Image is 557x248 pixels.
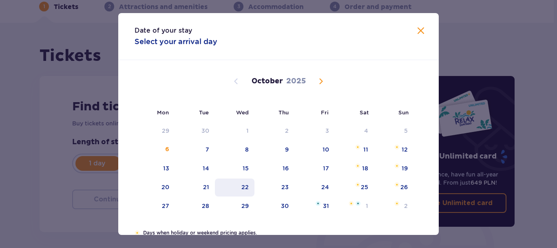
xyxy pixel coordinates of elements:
td: Thursday, October 23, 2025 [254,179,295,197]
img: Blue star [316,201,320,206]
td: Saturday, October 11, 2025 [335,141,374,159]
td: Tuesday, October 21, 2025 [175,179,215,197]
td: Saturday, November 1, 2025 [335,197,374,215]
div: 8 [245,145,249,154]
td: Friday, October 17, 2025 [294,160,335,178]
div: 28 [202,202,209,210]
small: Thu [278,109,289,116]
div: 23 [281,183,289,191]
p: Date of your stay [135,26,192,35]
p: October [252,76,283,86]
div: 27 [162,202,169,210]
td: Sunday, October 19, 2025 [374,160,413,178]
div: 26 [400,183,408,191]
div: 30 [201,127,209,135]
td: Date not available. Monday, September 29, 2025 [135,122,175,140]
td: Saturday, October 18, 2025 [335,160,374,178]
td: Friday, October 10, 2025 [294,141,335,159]
td: Date not available. Friday, October 3, 2025 [294,122,335,140]
small: Wed [236,109,249,116]
img: Blue star [356,201,360,206]
small: Fri [321,109,329,116]
img: Orange star [394,145,400,150]
div: 25 [361,183,368,191]
td: Sunday, October 12, 2025 [374,141,413,159]
img: Orange star [394,163,400,168]
td: Saturday, October 25, 2025 [335,179,374,197]
td: Tuesday, October 14, 2025 [175,160,215,178]
td: Sunday, October 26, 2025 [374,179,413,197]
div: 31 [323,202,329,210]
div: 10 [323,145,329,154]
p: Days when holiday or weekend pricing applies. [143,229,422,237]
div: 12 [402,145,408,154]
div: 29 [162,127,169,135]
div: 14 [203,164,209,172]
div: 4 [364,127,368,135]
td: Monday, October 27, 2025 [135,197,175,215]
td: Monday, October 13, 2025 [135,160,175,178]
td: Friday, October 31, 2025 [294,197,335,215]
button: Next month [316,76,326,86]
div: 21 [203,183,209,191]
img: Orange star [394,182,400,187]
div: 5 [404,127,408,135]
div: 11 [363,145,368,154]
div: 16 [283,164,289,172]
td: Thursday, October 30, 2025 [254,197,295,215]
div: 3 [325,127,329,135]
small: Sun [398,109,409,116]
div: 29 [241,202,249,210]
small: Sat [360,109,369,116]
p: 2025 [286,76,306,86]
div: 13 [163,164,169,172]
div: 7 [206,145,209,154]
p: Select your arrival day [135,37,217,47]
img: Orange star [355,145,360,150]
div: 6 [165,145,169,154]
div: 24 [321,183,329,191]
td: Date not available. Saturday, October 4, 2025 [335,122,374,140]
div: 1 [366,202,368,210]
img: Orange star [135,230,140,235]
img: Orange star [355,182,360,187]
div: 1 [246,127,249,135]
small: Tue [199,109,209,116]
div: 15 [243,164,249,172]
td: Wednesday, October 29, 2025 [215,197,254,215]
td: Monday, October 6, 2025 [135,141,175,159]
img: Orange star [355,163,360,168]
div: 9 [285,145,289,154]
div: 2 [285,127,289,135]
div: 22 [241,183,249,191]
div: 2 [404,202,408,210]
small: Mon [157,109,169,116]
td: Date not available. Thursday, October 2, 2025 [254,122,295,140]
td: Friday, October 24, 2025 [294,179,335,197]
div: 17 [323,164,329,172]
td: Tuesday, October 7, 2025 [175,141,215,159]
div: 19 [402,164,408,172]
img: Orange star [349,201,354,206]
td: Thursday, October 9, 2025 [254,141,295,159]
td: Wednesday, October 15, 2025 [215,160,254,178]
td: Tuesday, October 28, 2025 [175,197,215,215]
td: Sunday, November 2, 2025 [374,197,413,215]
td: Wednesday, October 8, 2025 [215,141,254,159]
td: Date not available. Sunday, October 5, 2025 [374,122,413,140]
div: 30 [281,202,289,210]
div: 20 [161,183,169,191]
img: Orange star [394,201,400,206]
td: Thursday, October 16, 2025 [254,160,295,178]
td: Monday, October 20, 2025 [135,179,175,197]
button: Close [416,26,426,36]
button: Previous month [231,76,241,86]
td: Date not available. Tuesday, September 30, 2025 [175,122,215,140]
div: 18 [362,164,368,172]
td: Wednesday, October 22, 2025 [215,179,254,197]
td: Date not available. Wednesday, October 1, 2025 [215,122,254,140]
